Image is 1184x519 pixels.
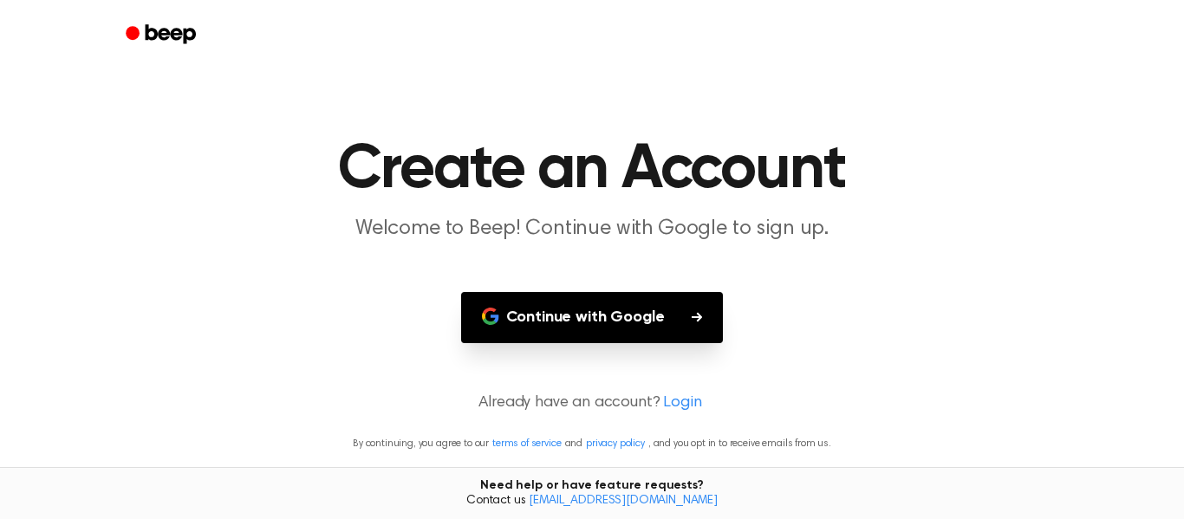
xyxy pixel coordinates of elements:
a: privacy policy [586,438,645,449]
span: Contact us [10,494,1174,509]
a: Beep [114,18,211,52]
p: By continuing, you agree to our and , and you opt in to receive emails from us. [21,436,1163,451]
a: terms of service [492,438,561,449]
button: Continue with Google [461,292,724,343]
a: Login [663,392,701,415]
a: [EMAIL_ADDRESS][DOMAIN_NAME] [529,495,718,507]
h1: Create an Account [148,139,1036,201]
p: Welcome to Beep! Continue with Google to sign up. [259,215,925,243]
p: Already have an account? [21,392,1163,415]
